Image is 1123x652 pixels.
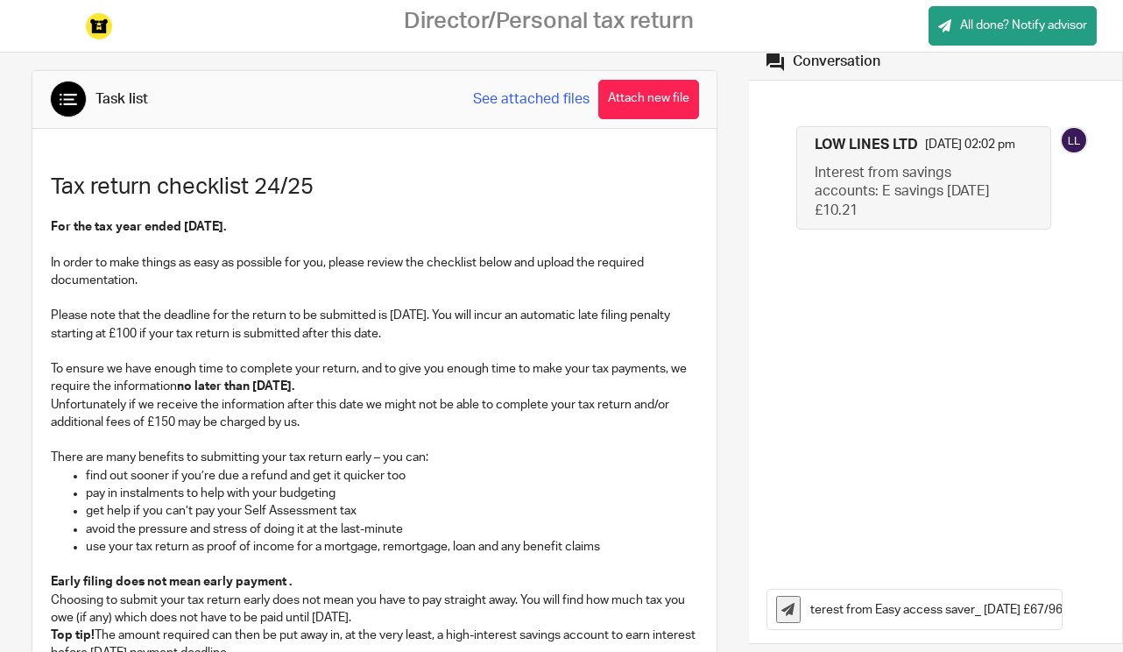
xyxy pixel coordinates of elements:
[960,17,1087,34] span: All done? Notify advisor
[929,6,1097,46] a: All done? Notify advisor
[51,576,81,588] strong: Early
[404,8,694,35] h2: Director/Personal tax return
[1060,126,1088,154] img: svg%3E
[86,485,698,502] p: pay in instalments to help with your budgeting
[83,576,286,588] strong: filing does not mean early payment
[925,136,1015,163] p: [DATE] 02:02 pm
[51,307,698,343] p: Please note that the deadline for the return to be submitted is [DATE]. You will incur an automat...
[86,467,698,485] p: find out sooner if you’re due a refund and get it quicker too
[86,521,698,538] p: avoid the pressure and stress of doing it at the last-minute
[86,13,112,39] img: Instagram%20Profile%20Image_320x320_Black%20on%20Yellow.png
[51,360,698,396] p: To ensure we have enough time to complete your return, and to give you enough time to make your t...
[51,449,698,466] p: There are many benefits to submitting your tax return early – you can:
[289,576,292,588] strong: .
[815,136,918,154] h4: LOW LINES LTD
[815,164,1015,220] p: Interest from savings accounts: E savings [DATE] £10.21
[86,502,698,520] p: get help if you can’t pay your Self Assessment tax
[51,396,698,432] p: Unfortunately if we receive the information after this date we might not be able to complete your...
[95,90,148,109] div: Task list
[51,221,226,233] strong: For the tax year ended [DATE].
[51,254,698,290] p: In order to make things as easy as possible for you, please review the checklist below and upload...
[51,174,698,201] h1: Tax return checklist 24/25
[473,89,590,110] a: See attached files
[177,380,294,393] strong: no later than [DATE].
[86,538,698,556] p: use your tax return as proof of income for a mortgage, remortgage, loan and any benefit claims
[598,80,699,119] button: Attach new file
[51,629,95,641] strong: Top tip!
[793,53,880,71] div: Conversation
